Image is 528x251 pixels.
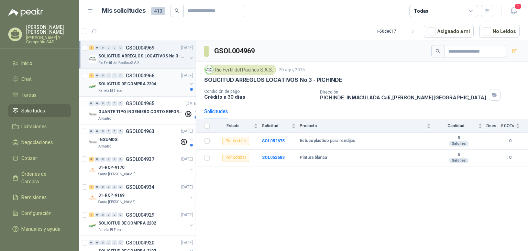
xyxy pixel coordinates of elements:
[89,73,94,78] div: 2
[100,73,106,78] div: 0
[98,199,135,205] p: Santa [PERSON_NAME]
[21,225,60,233] span: Manuales y ayuda
[126,73,154,78] p: GSOL004966
[21,154,37,162] span: Cotizar
[500,119,528,133] th: # COTs
[89,212,94,217] div: 1
[106,101,111,106] div: 0
[206,66,213,74] img: Company Logo
[262,139,285,143] a: SOL052675
[126,185,154,189] p: GSOL004934
[181,240,193,246] p: [DATE]
[100,157,106,162] div: 0
[181,156,193,163] p: [DATE]
[414,7,428,15] div: Todas
[89,44,194,66] a: 2 0 0 0 0 0 GSOL004969[DATE] Company LogoSOLICITUD ARREGLOS LOCATIVOS No 3 - PICHINDERio Fertil d...
[98,109,184,115] p: GUANTE TIPO INGENIERO CORTO REFORZADO
[126,212,154,217] p: GSOL004929
[262,155,285,160] a: SOL052683
[8,207,71,220] a: Configuración
[204,89,315,94] p: Condición de pago
[449,158,469,163] div: Galones
[95,185,100,189] div: 0
[100,101,106,106] div: 0
[376,26,418,37] div: 1 - 50 de 617
[26,36,71,44] p: [PERSON_NAME] Y Compañía SAS
[118,157,123,162] div: 0
[21,139,53,146] span: Negociaciones
[89,127,194,149] a: 0 0 0 0 0 0 GSOL004963[DATE] Company LogoINSUMOSAlmatec
[98,172,135,177] p: Santa [PERSON_NAME]
[436,49,440,54] span: search
[118,212,123,217] div: 0
[8,167,71,188] a: Órdenes de Compra
[112,240,117,245] div: 0
[204,65,276,75] div: Rio Fertil del Pacífico S.A.S.
[106,212,111,217] div: 0
[8,222,71,236] a: Manuales y ayuda
[479,25,520,38] button: No Leídos
[98,53,184,59] p: SOLICITUD ARREGLOS LOCATIVOS No 3 - PICHINDE
[98,116,111,121] p: Almatec
[100,45,106,50] div: 0
[204,94,315,100] p: Crédito a 30 días
[181,45,193,51] p: [DATE]
[214,46,256,56] h3: GSOL004969
[175,8,179,13] span: search
[98,81,156,87] p: SOLICITUD DE COMPRA 2204
[514,3,522,10] span: 1
[26,25,71,34] p: [PERSON_NAME] [PERSON_NAME]
[507,5,520,17] button: 1
[262,119,300,133] th: Solicitud
[21,59,32,67] span: Inicio
[21,91,36,99] span: Tareas
[8,191,71,204] a: Remisiones
[112,45,117,50] div: 0
[500,138,520,144] b: 0
[89,211,194,233] a: 1 0 0 0 0 0 GSOL004929[DATE] Company LogoSOLICITUD DE COMPRA 2202Panela El Trébol
[89,155,194,177] a: 3 0 0 0 0 0 GSOL004937[DATE] Company Logo01-RQP-9170Santa [PERSON_NAME]
[435,135,482,141] b: 5
[95,212,100,217] div: 0
[279,67,305,73] p: 20 ago, 2025
[21,123,47,130] span: Licitaciones
[98,88,123,94] p: Panela El Trébol
[186,100,197,107] p: [DATE]
[300,119,435,133] th: Producto
[500,123,514,128] span: # COTs
[21,75,32,83] span: Chat
[8,104,71,117] a: Solicitudes
[204,108,228,115] div: Solicitudes
[126,101,154,106] p: GSOL004965
[112,212,117,217] div: 0
[112,101,117,106] div: 0
[126,157,154,162] p: GSOL004937
[89,157,94,162] div: 3
[95,101,100,106] div: 0
[95,157,100,162] div: 0
[118,45,123,50] div: 0
[21,194,47,201] span: Remisiones
[8,88,71,101] a: Tareas
[21,209,52,217] span: Configuración
[320,95,486,100] p: PICHINDE-INMACULADA Cali , [PERSON_NAME][GEOGRAPHIC_DATA]
[95,240,100,245] div: 0
[8,152,71,165] a: Cotizar
[89,83,97,91] img: Company Logo
[98,227,123,233] p: Panela El Trébol
[98,137,118,143] p: INSUMOS
[89,45,94,50] div: 2
[320,90,486,95] p: Dirección
[118,101,123,106] div: 0
[89,166,97,174] img: Company Logo
[106,185,111,189] div: 0
[98,220,156,227] p: SOLICITUD DE COMPRA 2202
[89,99,199,121] a: 0 0 0 0 0 0 GSOL004965[DATE] Company LogoGUANTE TIPO INGENIERO CORTO REFORZADOAlmatec
[126,129,154,134] p: GSOL004963
[89,129,94,134] div: 0
[500,154,520,161] b: 0
[181,73,193,79] p: [DATE]
[118,73,123,78] div: 0
[8,120,71,133] a: Licitaciones
[100,185,106,189] div: 0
